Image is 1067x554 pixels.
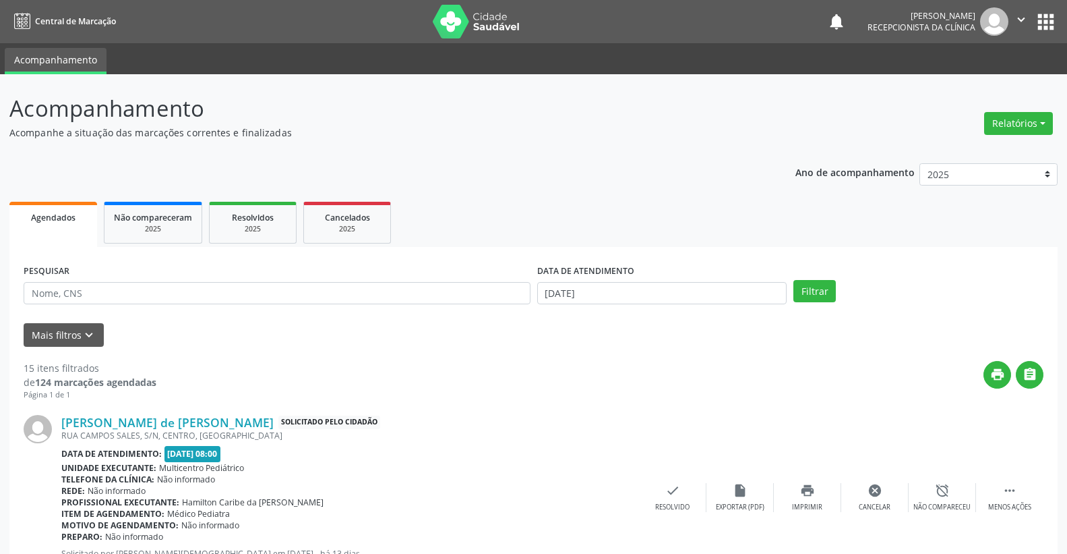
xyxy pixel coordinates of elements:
span: [DATE] 08:00 [164,446,221,462]
button: print [983,361,1011,389]
input: Nome, CNS [24,282,530,305]
div: Resolvido [655,503,690,512]
span: Recepcionista da clínica [867,22,975,33]
i: alarm_off [935,483,950,498]
b: Data de atendimento: [61,448,162,460]
span: Cancelados [325,212,370,223]
i:  [1002,483,1017,498]
div: 2025 [313,224,381,234]
p: Acompanhamento [9,92,743,126]
button: Relatórios [984,112,1053,135]
a: [PERSON_NAME] de [PERSON_NAME] [61,415,274,430]
a: Central de Marcação [9,10,116,32]
div: Menos ações [988,503,1031,512]
div: Página 1 de 1 [24,389,156,401]
span: Não informado [181,520,239,531]
i: check [665,483,680,498]
div: [PERSON_NAME] [867,10,975,22]
b: Preparo: [61,531,102,543]
i: cancel [867,483,882,498]
span: Médico Pediatra [167,508,230,520]
span: Agendados [31,212,75,223]
img: img [24,415,52,443]
b: Motivo de agendamento: [61,520,179,531]
i: insert_drive_file [733,483,748,498]
button: Filtrar [793,280,836,303]
span: Multicentro Pediátrico [159,462,244,474]
i: print [990,367,1005,382]
div: de [24,375,156,389]
i: keyboard_arrow_down [82,328,96,343]
button: Mais filtroskeyboard_arrow_down [24,323,104,347]
b: Unidade executante: [61,462,156,474]
b: Telefone da clínica: [61,474,154,485]
div: 2025 [114,224,192,234]
span: Hamilton Caribe da [PERSON_NAME] [182,497,324,508]
div: Cancelar [859,503,890,512]
div: 2025 [219,224,286,234]
i: print [800,483,815,498]
div: 15 itens filtrados [24,361,156,375]
div: RUA CAMPOS SALES, S/N, CENTRO, [GEOGRAPHIC_DATA] [61,430,639,441]
i:  [1023,367,1037,382]
div: Exportar (PDF) [716,503,764,512]
span: Não compareceram [114,212,192,223]
button: notifications [827,12,846,31]
b: Rede: [61,485,85,497]
input: Selecione um intervalo [537,282,787,305]
label: DATA DE ATENDIMENTO [537,261,634,282]
span: Não informado [105,531,163,543]
span: Central de Marcação [35,16,116,27]
strong: 124 marcações agendadas [35,376,156,389]
i:  [1014,12,1029,27]
span: Não informado [157,474,215,485]
button:  [1016,361,1043,389]
div: Imprimir [792,503,822,512]
img: img [980,7,1008,36]
button:  [1008,7,1034,36]
div: Não compareceu [913,503,971,512]
label: PESQUISAR [24,261,69,282]
b: Profissional executante: [61,497,179,508]
a: Acompanhamento [5,48,106,74]
span: Resolvidos [232,212,274,223]
span: Solicitado pelo cidadão [278,416,380,430]
b: Item de agendamento: [61,508,164,520]
button: apps [1034,10,1058,34]
p: Acompanhe a situação das marcações correntes e finalizadas [9,126,743,140]
span: Não informado [88,485,146,497]
p: Ano de acompanhamento [795,163,915,180]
